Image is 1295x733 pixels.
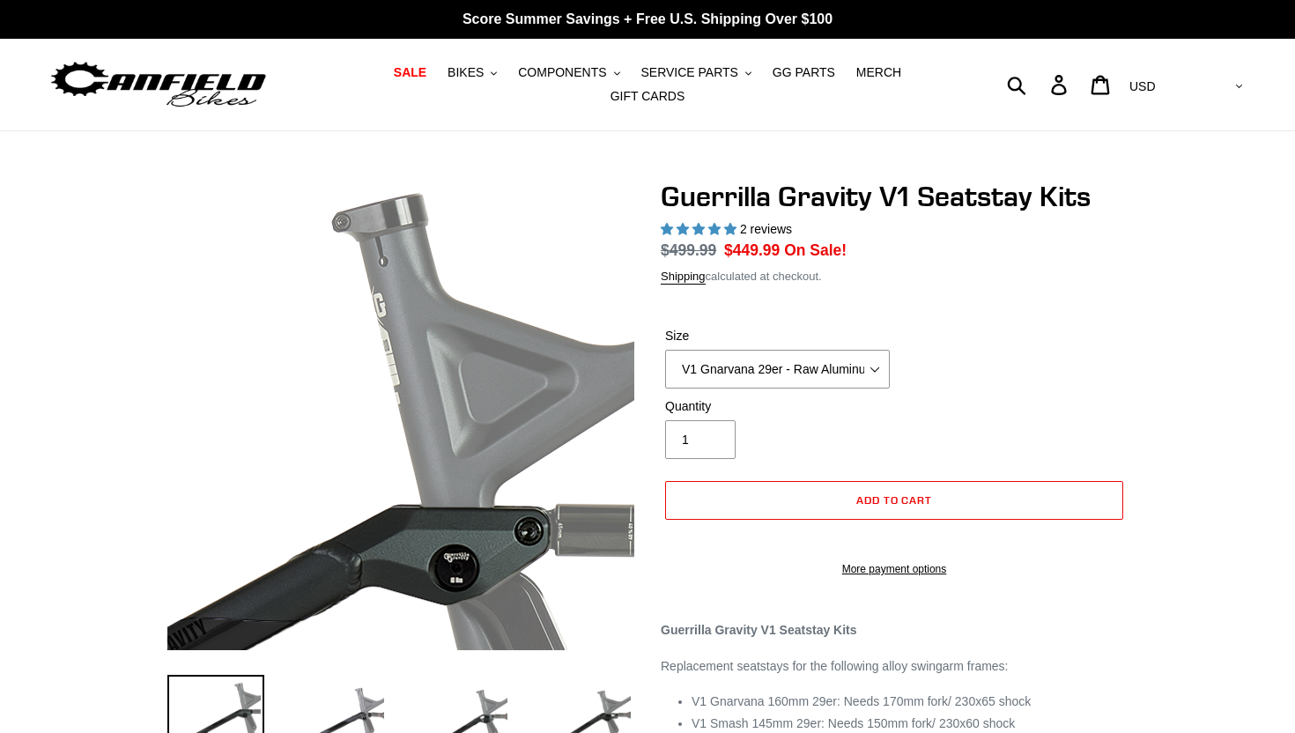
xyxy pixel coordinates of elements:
a: GIFT CARDS [602,85,694,108]
span: 5.00 stars [661,222,740,236]
label: Quantity [665,397,890,416]
button: COMPONENTS [509,61,628,85]
span: 2 reviews [740,222,792,236]
span: On Sale! [784,239,847,262]
input: Search [1017,65,1062,104]
span: Add to cart [856,493,933,507]
strong: Guerrilla Gravity V1 Seatstay Kits [661,623,857,637]
a: MERCH [847,61,910,85]
button: SERVICE PARTS [632,61,759,85]
a: SALE [385,61,435,85]
span: COMPONENTS [518,65,606,80]
div: calculated at checkout. [661,268,1128,285]
span: MERCH [856,65,901,80]
h1: Guerrilla Gravity V1 Seatstay Kits [661,180,1128,213]
span: SERVICE PARTS [640,65,737,80]
button: Add to cart [665,481,1123,520]
label: Size [665,327,890,345]
a: More payment options [665,561,1123,577]
span: GIFT CARDS [610,89,685,104]
span: GG PARTS [773,65,835,80]
li: V1 Gnarvana 160mm 29er: Needs 170mm fork/ 230x65 shock [692,692,1128,711]
s: $499.99 [661,241,716,259]
span: $449.99 [724,241,780,259]
a: GG PARTS [764,61,844,85]
img: Canfield Bikes [48,57,269,113]
a: Shipping [661,270,706,285]
li: V1 Smash 145mm 29er: Needs 150mm fork/ 230x60 shock [692,714,1128,733]
span: SALE [394,65,426,80]
span: BIKES [448,65,484,80]
button: BIKES [439,61,506,85]
p: Replacement seatstays for the following alloy swingarm frames: [661,657,1128,676]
